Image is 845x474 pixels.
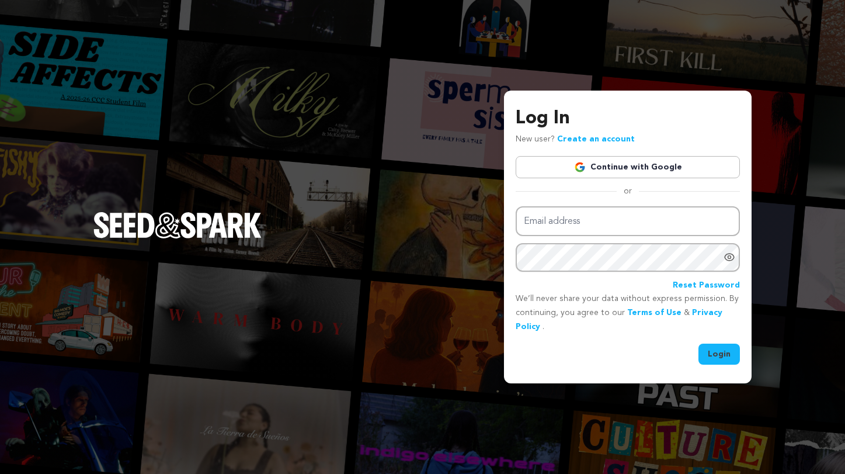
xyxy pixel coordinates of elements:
a: Continue with Google [516,156,740,178]
span: or [617,185,639,197]
button: Login [698,344,740,365]
a: Seed&Spark Homepage [93,212,262,261]
img: Google logo [574,161,586,173]
a: Create an account [557,135,635,143]
input: Email address [516,206,740,236]
a: Reset Password [673,279,740,293]
p: New user? [516,133,635,147]
h3: Log In [516,105,740,133]
img: Seed&Spark Logo [93,212,262,238]
p: We’ll never share your data without express permission. By continuing, you agree to our & . [516,292,740,334]
a: Show password as plain text. Warning: this will display your password on the screen. [724,251,735,263]
a: Terms of Use [627,309,681,317]
a: Privacy Policy [516,309,722,331]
